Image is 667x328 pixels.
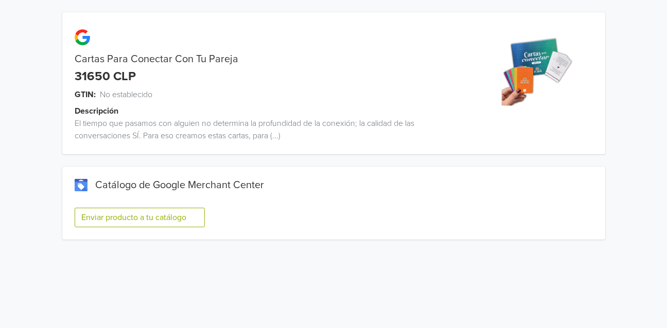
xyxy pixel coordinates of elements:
div: 31650 CLP [75,69,136,84]
img: product_image [498,33,576,111]
div: Descripción [75,105,482,117]
span: No establecido [100,88,152,101]
div: Cartas Para Conectar Con Tu Pareja [62,53,469,65]
div: Catálogo de Google Merchant Center [75,179,593,191]
span: GTIN: [75,88,96,101]
button: Enviar producto a tu catálogo [75,208,205,227]
div: El tiempo que pasamos con alguien no determina la profundidad de la conexión; la calidad de las c... [62,117,469,142]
